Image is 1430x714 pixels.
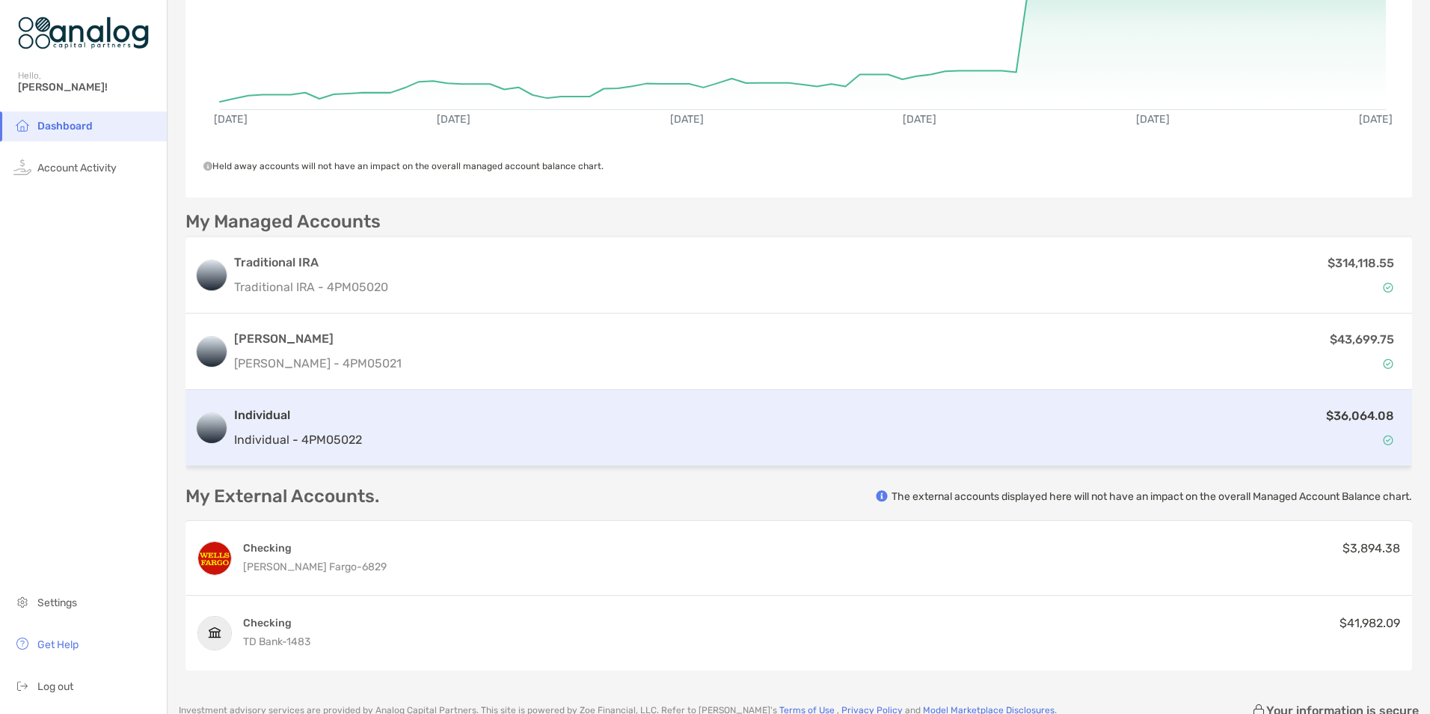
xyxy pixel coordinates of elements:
text: [DATE] [437,113,470,126]
span: Account Activity [37,162,117,174]
span: Log out [37,680,73,693]
text: [DATE] [1136,113,1170,126]
img: TD CONVENIENCE CHECKING [198,617,231,650]
p: Individual - 4PM05022 [234,430,362,449]
p: Traditional IRA - 4PM05020 [234,278,388,296]
span: Settings [37,596,77,609]
p: The external accounts displayed here will not have an impact on the overall Managed Account Balan... [892,489,1412,504]
img: Account Status icon [1383,435,1393,445]
h3: Traditional IRA [234,254,388,272]
span: Dashboard [37,120,93,132]
img: Zoe Logo [18,6,149,60]
span: 6829 [362,561,387,573]
span: Held away accounts will not have an impact on the overall managed account balance chart. [203,161,604,171]
p: My Managed Accounts [185,213,381,231]
img: PRIME CHECKING ...6829 [198,542,231,575]
img: logo account [197,260,227,290]
p: My External Accounts. [185,487,379,506]
span: [PERSON_NAME] Fargo - [243,561,362,573]
h3: Individual [234,406,362,424]
img: activity icon [13,158,31,176]
span: [PERSON_NAME]! [18,81,158,94]
text: [DATE] [214,113,248,126]
span: $41,982.09 [1340,616,1400,630]
span: 1483 [286,635,310,648]
p: $314,118.55 [1328,254,1394,272]
span: TD Bank - [243,635,286,648]
img: household icon [13,116,31,134]
p: $43,699.75 [1330,330,1394,349]
h3: [PERSON_NAME] [234,330,402,348]
span: $3,894.38 [1342,541,1400,555]
h4: Checking [243,616,310,630]
text: [DATE] [1359,113,1393,126]
img: logo account [197,337,227,367]
p: $36,064.08 [1326,406,1394,425]
span: Get Help [37,638,79,651]
text: [DATE] [903,113,936,126]
h4: Checking [243,541,387,555]
img: info [876,490,888,502]
img: settings icon [13,593,31,611]
img: Account Status icon [1383,282,1393,293]
img: logo account [197,413,227,443]
img: Account Status icon [1383,358,1393,369]
p: [PERSON_NAME] - 4PM05021 [234,354,402,373]
img: get-help icon [13,635,31,653]
text: [DATE] [670,113,704,126]
img: logout icon [13,677,31,695]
